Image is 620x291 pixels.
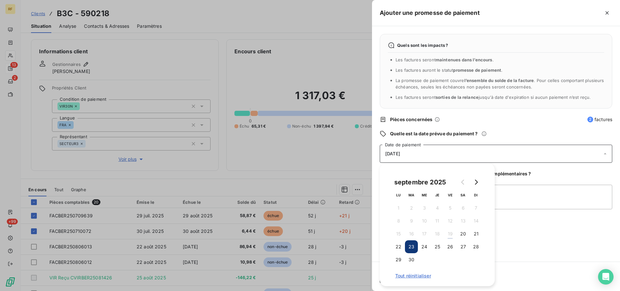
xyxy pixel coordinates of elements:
[405,240,418,253] button: 23
[405,202,418,214] button: 2
[418,240,431,253] button: 24
[390,130,478,137] span: Quelle est la date prévue du paiement ?
[470,214,482,227] button: 14
[453,68,501,73] span: promesse de paiement
[587,117,593,122] span: 2
[431,214,444,227] button: 11
[457,214,470,227] button: 13
[396,57,494,62] span: Les factures seront .
[385,151,400,156] span: [DATE]
[395,273,479,278] span: Tout réinitialiser
[396,68,503,73] span: Les factures auront le statut .
[470,240,482,253] button: 28
[457,189,470,202] th: samedi
[397,43,448,48] span: Quels sont les impacts ?
[470,227,482,240] button: 21
[457,227,470,240] button: 20
[405,214,418,227] button: 9
[444,214,457,227] button: 12
[436,95,479,100] span: sorties de la relance
[431,240,444,253] button: 25
[457,240,470,253] button: 27
[392,214,405,227] button: 8
[392,253,405,266] button: 29
[390,116,433,123] span: Pièces concernées
[431,202,444,214] button: 4
[436,57,492,62] span: maintenues dans l’encours
[457,202,470,214] button: 6
[431,189,444,202] th: jeudi
[405,189,418,202] th: mardi
[392,189,405,202] th: lundi
[470,189,482,202] th: dimanche
[457,176,470,189] button: Go to previous month
[470,202,482,214] button: 7
[392,240,405,253] button: 22
[470,176,482,189] button: Go to next month
[392,202,405,214] button: 1
[444,227,457,240] button: 19
[405,253,418,266] button: 30
[418,214,431,227] button: 10
[418,202,431,214] button: 3
[396,78,604,89] span: La promesse de paiement couvre . Pour celles comportant plusieurs échéances, seules les échéances...
[396,95,591,100] span: Les factures seront jusqu'à date d'expiration si aucun paiement n’est reçu.
[392,177,448,187] div: septembre 2025
[444,240,457,253] button: 26
[392,227,405,240] button: 15
[464,78,534,83] span: l’ensemble du solde de la facture
[405,227,418,240] button: 16
[380,8,480,17] h5: Ajouter une promesse de paiement
[598,269,614,285] div: Open Intercom Messenger
[444,189,457,202] th: vendredi
[587,116,612,123] span: factures
[444,202,457,214] button: 5
[418,189,431,202] th: mercredi
[418,227,431,240] button: 17
[431,227,444,240] button: 18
